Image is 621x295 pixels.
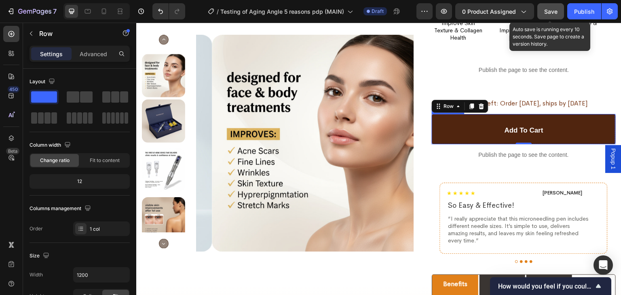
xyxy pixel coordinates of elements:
button: Add to cart [296,91,479,122]
div: Columns management [30,203,93,214]
div: 450 [8,86,19,93]
div: Column width [30,140,72,151]
div: Open Intercom Messenger [594,255,613,275]
p: Row [39,29,108,38]
button: 0 product assigned [455,3,534,19]
span: [DATE] [431,76,451,85]
div: Order [30,225,43,232]
button: Dot [384,238,387,240]
button: Save [537,3,564,19]
img: gempages_575017687852254052-fc7681aa-d2da-4b14-a47a-e34b489a6bb9.svg [311,169,339,173]
button: Carousel Next Arrow [23,216,32,226]
h6: So Easy & Effective! [311,177,454,189]
input: Auto [74,268,129,282]
p: Benefits [307,257,331,266]
span: Change ratio [40,157,70,164]
span: Draft [372,8,384,15]
p: Advanced [80,50,107,58]
span: 0 product assigned [462,7,516,16]
p: Publish the page to see the content. [296,43,479,52]
p: 7 [53,6,57,16]
div: 12 [31,176,128,187]
p: Timeline [354,257,378,266]
button: Dot [393,238,396,240]
span: Popup 1 [473,126,481,147]
div: Publish [574,7,594,16]
button: Dot [389,238,391,240]
p: Settings [40,50,63,58]
span: Testing of Aging Angle 5 reasons pdp (MAIN) [220,7,344,16]
button: Publish [567,3,601,19]
div: Beta [6,148,19,154]
button: Carousel Back Arrow [23,12,32,22]
button: Dot [379,238,382,240]
span: Save [544,8,558,15]
span: Only 14 Left: Order [DATE], ships by [324,76,430,85]
p: “I really appreciate that this microneedling pen includes different needle sizes. It’s simple to ... [312,192,453,222]
button: 7 [3,3,60,19]
div: Add to cart [368,103,407,112]
p: Publish the page to see the content. [304,128,471,137]
span: / [217,7,219,16]
p: Specifications [394,257,432,276]
span: How would you feel if you could no longer use GemPages? [498,282,594,290]
iframe: Design area [136,23,621,295]
p: [PERSON_NAME] [407,167,446,174]
div: Layout [30,76,57,87]
div: Row [306,80,319,87]
div: 1 col [90,225,128,233]
div: Size [30,251,51,261]
button: Show survey - How would you feel if you could no longer use GemPages? [498,281,603,291]
span: Fit to content [90,157,120,164]
div: Width [30,271,43,278]
div: Undo/Redo [152,3,185,19]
